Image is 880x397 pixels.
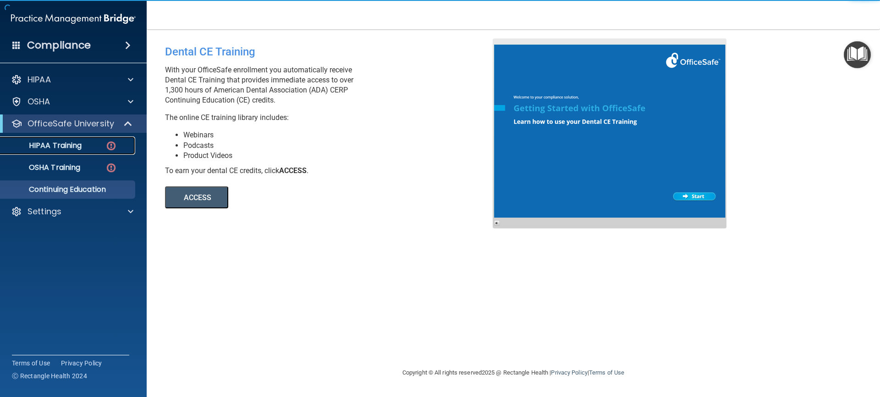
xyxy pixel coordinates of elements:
p: Settings [27,206,61,217]
a: Privacy Policy [61,359,102,368]
a: Terms of Use [12,359,50,368]
h4: Compliance [27,39,91,52]
b: ACCESS [279,166,307,175]
li: Webinars [183,130,500,140]
img: danger-circle.6113f641.png [105,140,117,152]
img: danger-circle.6113f641.png [105,162,117,174]
div: Copyright © All rights reserved 2025 @ Rectangle Health | | [346,358,681,387]
p: Continuing Education [6,185,131,194]
button: ACCESS [165,186,228,208]
a: Terms of Use [589,369,624,376]
li: Podcasts [183,141,500,151]
p: HIPAA [27,74,51,85]
a: ACCESS [165,195,416,201]
a: Privacy Policy [551,369,587,376]
a: OSHA [11,96,133,107]
div: Dental CE Training [165,38,500,65]
a: HIPAA [11,74,133,85]
a: Settings [11,206,133,217]
span: Ⓒ Rectangle Health 2024 [12,371,87,381]
p: With your OfficeSafe enrollment you automatically receive Dental CE Training that provides immedi... [165,65,500,105]
p: The online CE training library includes: [165,113,500,123]
div: To earn your dental CE credits, click . [165,166,500,176]
img: PMB logo [11,10,136,28]
p: OfficeSafe University [27,118,114,129]
p: OSHA [27,96,50,107]
button: Open Resource Center [844,41,871,68]
a: OfficeSafe University [11,118,133,129]
li: Product Videos [183,151,500,161]
p: OSHA Training [6,163,80,172]
p: HIPAA Training [6,141,82,150]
